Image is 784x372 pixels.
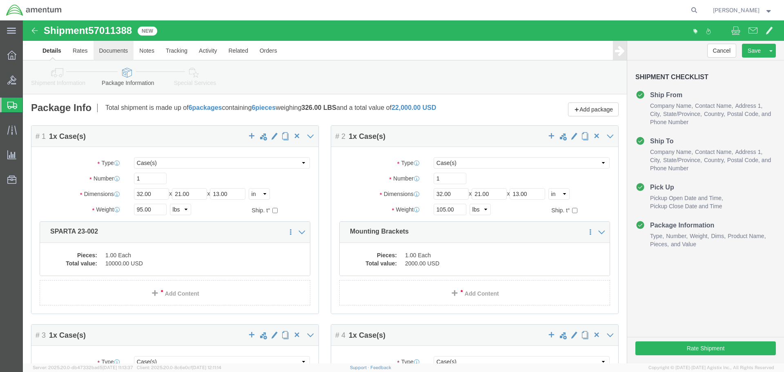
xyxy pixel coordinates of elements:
span: [DATE] 12:11:14 [192,365,221,370]
img: logo [6,4,62,16]
button: [PERSON_NAME] [713,5,773,15]
a: Support [350,365,370,370]
span: Server: 2025.20.0-db47332bad5 [33,365,133,370]
span: Copyright © [DATE]-[DATE] Agistix Inc., All Rights Reserved [648,364,774,371]
iframe: FS Legacy Container [23,20,784,363]
span: Ronald Ritz [713,6,759,15]
span: [DATE] 11:13:37 [102,365,133,370]
span: Client: 2025.20.0-8c6e0cf [137,365,221,370]
a: Feedback [370,365,391,370]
